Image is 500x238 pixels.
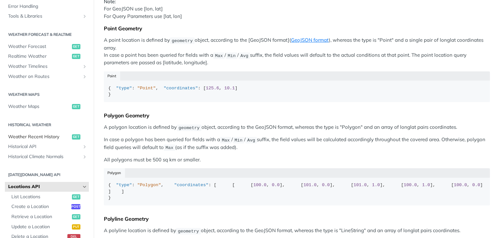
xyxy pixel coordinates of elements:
[241,53,248,58] span: Avg
[137,86,156,91] span: "Point"
[72,44,80,49] span: get
[104,112,490,119] div: Polygon Geometry
[8,63,80,70] span: Weather Timelines
[5,102,89,112] a: Weather Mapsget
[247,138,255,142] span: Avg
[322,183,330,187] span: 0.0
[404,183,417,187] span: 100.0
[206,86,219,91] span: 125.6
[8,222,89,232] a: Update a Locationput
[8,143,80,150] span: Historical API
[82,144,87,149] button: Show subpages for Historical API
[272,183,280,187] span: 0.0
[116,183,132,187] span: "type"
[422,183,430,187] span: 1.0
[8,134,70,140] span: Weather Recent History
[8,103,70,110] span: Weather Maps
[8,73,80,80] span: Weather on Routes
[104,37,490,67] p: A point location is defined by object, according to the [GeoJSON format]( ), whereas the type is ...
[291,37,329,43] a: GeoJSON format
[5,92,89,97] h2: Weather Maps
[82,14,87,19] button: Show subpages for Tools & Libraries
[303,183,317,187] span: 101.0
[172,38,193,43] span: geometry
[104,227,490,234] p: A polyline location is defined by object, according to the GeoJSON format, whereas the type is "L...
[72,214,80,219] span: get
[224,86,235,91] span: 10.1
[11,203,70,210] span: Create a Location
[8,184,80,190] span: Locations API
[178,229,199,233] span: geometry
[72,104,80,109] span: get
[5,182,89,192] a: Locations APIHide subpages for Locations API
[5,32,89,37] h2: Weather Forecast & realtime
[253,183,267,187] span: 100.0
[71,204,80,209] span: post
[72,224,80,230] span: put
[5,52,89,61] a: Realtime Weatherget
[354,183,367,187] span: 101.0
[5,2,89,11] a: Error Handling
[11,224,70,230] span: Update a Location
[5,142,89,152] a: Historical APIShow subpages for Historical API
[372,183,380,187] span: 1.0
[222,138,229,142] span: Max
[72,134,80,140] span: get
[454,183,467,187] span: 100.0
[5,122,89,128] h2: Historical Weather
[104,124,490,131] p: A polygon location is defined by object, according to the GeoJSON format, whereas the type is "Po...
[82,74,87,79] button: Show subpages for Weather on Routes
[8,192,89,202] a: List Locationsget
[82,154,87,159] button: Show subpages for Historical Climate Normals
[5,72,89,82] a: Weather on RoutesShow subpages for Weather on Routes
[137,183,161,187] span: "Polygon"
[8,212,89,222] a: Retrieve a Locationget
[164,86,198,91] span: "coordinates"
[215,53,223,58] span: Max
[5,42,89,52] a: Weather Forecastget
[5,11,89,21] a: Tools & LibrariesShow subpages for Tools & Libraries
[234,138,242,142] span: Min
[228,53,235,58] span: Min
[11,194,70,200] span: List Locations
[5,172,89,178] h2: [DATE][DOMAIN_NAME] API
[104,156,490,164] p: All polygons must be 500 sq km or smaller.
[108,182,486,201] div: { : , : [ [ [ , ], [ , ], [ , ], [ , ], [ , ] ] ] }
[72,54,80,59] span: get
[72,194,80,200] span: get
[108,85,486,98] div: { : , : [ , ] }
[8,154,80,160] span: Historical Climate Normals
[104,216,490,222] div: Polyline Geometry
[5,62,89,71] a: Weather TimelinesShow subpages for Weather Timelines
[82,64,87,69] button: Show subpages for Weather Timelines
[472,183,480,187] span: 0.0
[116,86,132,91] span: "type"
[8,202,89,212] a: Create a Locationpost
[5,152,89,162] a: Historical Climate NormalsShow subpages for Historical Climate Normals
[174,183,208,187] span: "coordinates"
[8,13,80,20] span: Tools & Libraries
[5,132,89,142] a: Weather Recent Historyget
[8,43,70,50] span: Weather Forecast
[165,145,173,150] span: Max
[8,53,70,60] span: Realtime Weather
[178,125,200,130] span: geometry
[11,214,70,220] span: Retrieve a Location
[104,25,490,32] div: Point Geometry
[8,3,87,10] span: Error Handling
[82,184,87,189] button: Hide subpages for Locations API
[104,136,490,151] p: In case a polygon has been queried for fields with a / / suffix, the field values will be calcula...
